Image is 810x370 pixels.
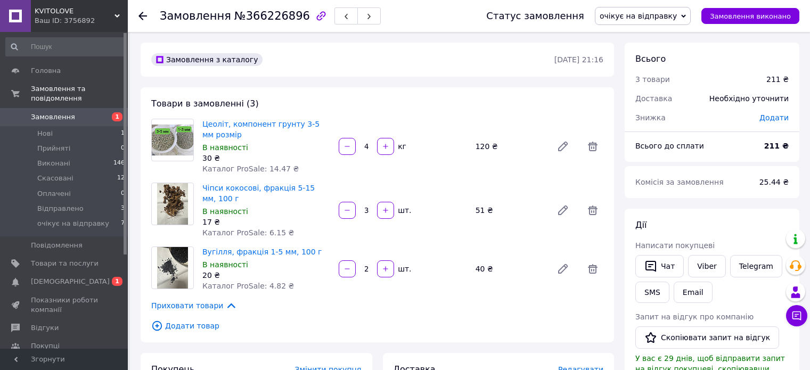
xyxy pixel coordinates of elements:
[202,217,330,227] div: 17 ₴
[121,189,125,199] span: 0
[157,183,189,225] img: Чіпси кокосові, фракція 5-15 мм, 100 г
[160,10,231,22] span: Замовлення
[151,53,263,66] div: Замовлення з каталогу
[582,258,603,279] span: Видалити
[31,241,83,250] span: Повідомлення
[31,112,75,122] span: Замовлення
[121,204,125,213] span: 3
[635,75,670,84] span: 3 товари
[703,87,795,110] div: Необхідно уточнити
[395,205,412,216] div: шт.
[112,112,122,121] span: 1
[35,16,128,26] div: Ваш ID: 3756892
[766,74,789,85] div: 211 ₴
[31,66,61,76] span: Головна
[37,219,109,228] span: очікує на відправку
[635,54,666,64] span: Всього
[202,282,294,290] span: Каталог ProSale: 4.82 ₴
[157,247,189,289] img: Вугілля, фракція 1-5 мм, 100 г
[635,313,754,321] span: Запит на відгук про компанію
[635,220,647,230] span: Дії
[31,295,99,315] span: Показники роботи компанії
[582,136,603,157] span: Видалити
[202,184,315,203] a: Чіпси кокосові, фракція 5-15 мм, 100 г
[764,142,789,150] b: 211 ₴
[471,203,548,218] div: 51 ₴
[202,165,299,173] span: Каталог ProSale: 14.47 ₴
[31,323,59,333] span: Відгуки
[151,320,603,332] span: Додати товар
[121,144,125,153] span: 0
[234,10,310,22] span: №366226896
[37,144,70,153] span: Прийняті
[635,255,684,277] button: Чат
[635,326,779,349] button: Скопіювати запит на відгук
[395,141,407,152] div: кг
[152,125,193,156] img: Цеоліт, компонент грунту 3-5 мм розмір
[710,12,791,20] span: Замовлення виконано
[202,207,248,216] span: В наявності
[635,113,666,122] span: Знижка
[730,255,782,277] a: Telegram
[112,277,122,286] span: 1
[121,219,125,228] span: 7
[138,11,147,21] div: Повернутися назад
[202,270,330,281] div: 20 ₴
[202,143,248,152] span: В наявності
[37,129,53,138] span: Нові
[151,300,237,311] span: Приховати товари
[786,305,807,326] button: Чат з покупцем
[37,159,70,168] span: Виконані
[600,12,677,20] span: очікує на відправку
[471,261,548,276] div: 40 ₴
[202,248,322,256] a: Вугілля, фракція 1-5 мм, 100 г
[151,98,259,109] span: Товари в замовленні (3)
[31,277,110,286] span: [DEMOGRAPHIC_DATA]
[486,11,584,21] div: Статус замовлення
[31,341,60,351] span: Покупці
[37,174,73,183] span: Скасовані
[688,255,725,277] a: Viber
[202,120,320,139] a: Цеоліт, компонент грунту 3-5 мм розмір
[552,258,574,279] a: Редагувати
[635,282,669,303] button: SMS
[552,200,574,221] a: Редагувати
[5,37,126,56] input: Пошук
[674,282,713,303] button: Email
[37,189,71,199] span: Оплачені
[635,241,715,250] span: Написати покупцеві
[202,153,330,163] div: 30 ₴
[31,84,128,103] span: Замовлення та повідомлення
[202,228,294,237] span: Каталог ProSale: 6.15 ₴
[395,264,412,274] div: шт.
[701,8,799,24] button: Замовлення виконано
[113,159,125,168] span: 146
[759,178,789,186] span: 25.44 ₴
[582,200,603,221] span: Видалити
[471,139,548,154] div: 120 ₴
[635,142,704,150] span: Всього до сплати
[552,136,574,157] a: Редагувати
[37,204,84,213] span: Відправлено
[35,6,114,16] span: KVITOLOVE
[31,259,99,268] span: Товари та послуги
[202,260,248,269] span: В наявності
[117,174,125,183] span: 12
[759,113,789,122] span: Додати
[635,178,724,186] span: Комісія за замовлення
[554,55,603,64] time: [DATE] 21:16
[121,129,125,138] span: 1
[635,94,672,103] span: Доставка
